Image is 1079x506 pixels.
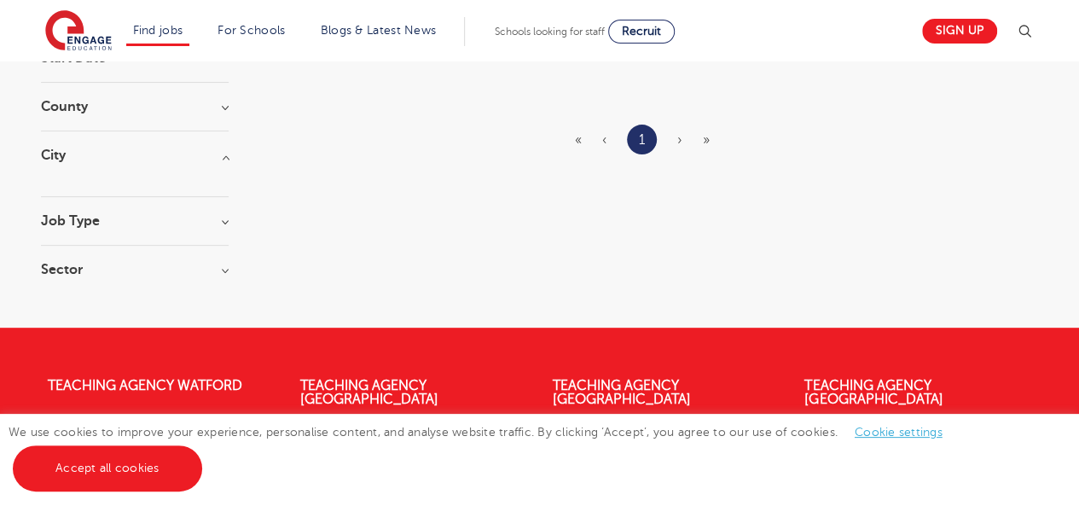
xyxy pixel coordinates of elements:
[639,129,645,151] a: 1
[677,132,682,148] span: ›
[608,20,675,44] a: Recruit
[703,132,710,148] span: »
[553,378,691,407] a: Teaching Agency [GEOGRAPHIC_DATA]
[41,51,229,65] h3: Start Date
[855,426,943,439] a: Cookie settings
[41,148,229,162] h3: City
[602,132,606,148] span: ‹
[321,24,437,37] a: Blogs & Latest News
[41,100,229,113] h3: County
[495,26,605,38] span: Schools looking for staff
[300,378,438,407] a: Teaching Agency [GEOGRAPHIC_DATA]
[575,132,582,148] span: «
[41,214,229,228] h3: Job Type
[133,24,183,37] a: Find jobs
[922,19,997,44] a: Sign up
[622,25,661,38] span: Recruit
[218,24,285,37] a: For Schools
[13,445,202,491] a: Accept all cookies
[41,263,229,276] h3: Sector
[804,378,943,407] a: Teaching Agency [GEOGRAPHIC_DATA]
[9,426,960,474] span: We use cookies to improve your experience, personalise content, and analyse website traffic. By c...
[45,10,112,53] img: Engage Education
[48,378,242,393] a: Teaching Agency Watford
